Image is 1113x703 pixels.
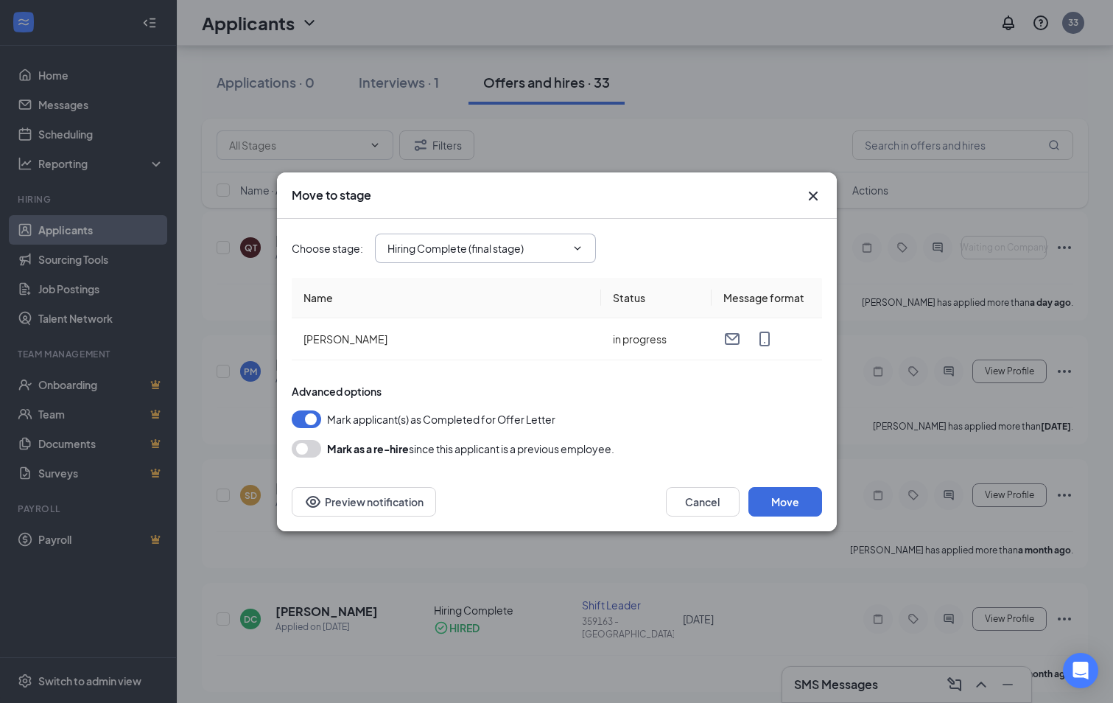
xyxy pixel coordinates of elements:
b: Mark as a re-hire [327,442,409,455]
td: in progress [601,318,712,360]
button: Move [748,487,822,517]
th: Name [292,278,601,318]
button: Cancel [666,487,740,517]
svg: Email [723,330,741,348]
span: Mark applicant(s) as Completed for Offer Letter [327,410,555,428]
span: Choose stage : [292,240,363,256]
svg: ChevronDown [572,242,583,254]
svg: Cross [804,187,822,205]
div: Open Intercom Messenger [1063,653,1098,688]
div: since this applicant is a previous employee. [327,440,614,458]
h3: Move to stage [292,187,371,203]
th: Status [601,278,712,318]
svg: MobileSms [756,330,773,348]
button: Close [804,187,822,205]
span: [PERSON_NAME] [303,332,387,346]
svg: Eye [304,493,322,511]
th: Message format [712,278,822,318]
div: Advanced options [292,384,822,399]
button: Preview notificationEye [292,487,436,517]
